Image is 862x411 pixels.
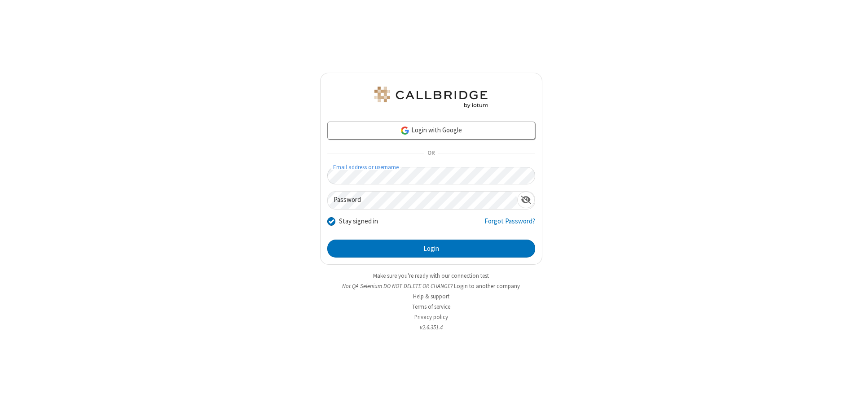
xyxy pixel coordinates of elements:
a: Forgot Password? [484,216,535,233]
a: Login with Google [327,122,535,140]
li: Not QA Selenium DO NOT DELETE OR CHANGE? [320,282,542,290]
a: Help & support [413,293,449,300]
button: Login to another company [454,282,520,290]
div: Show password [517,192,535,208]
input: Password [328,192,517,209]
span: OR [424,147,438,160]
a: Privacy policy [414,313,448,321]
a: Terms of service [412,303,450,310]
li: v2.6.351.4 [320,323,542,332]
input: Email address or username [327,167,535,184]
a: Make sure you're ready with our connection test [373,272,489,280]
img: QA Selenium DO NOT DELETE OR CHANGE [373,87,489,108]
label: Stay signed in [339,216,378,227]
img: google-icon.png [400,126,410,136]
button: Login [327,240,535,258]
